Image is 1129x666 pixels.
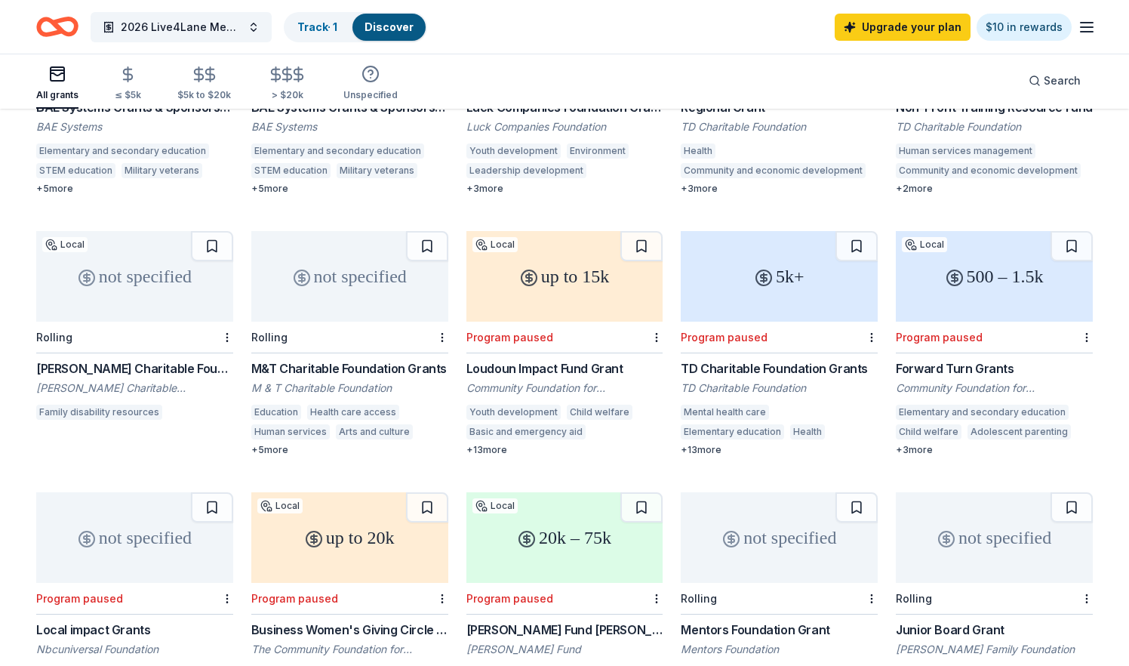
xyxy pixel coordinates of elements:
[466,163,586,178] div: Leadership development
[681,642,878,657] div: Mentors Foundation
[896,359,1093,378] div: Forward Turn Grants
[36,359,233,378] div: [PERSON_NAME] Charitable Foundation Grant
[36,231,233,424] a: not specifiedLocalRolling[PERSON_NAME] Charitable Foundation Grant[PERSON_NAME] Charitable Founda...
[466,231,663,456] a: up to 15kLocalProgram pausedLoudoun Impact Fund GrantCommunity Foundation for [GEOGRAPHIC_DATA] a...
[251,331,288,344] div: Rolling
[91,12,272,42] button: 2026 Live4Lane Mental Health Advocacy Collage Scholarship
[466,642,663,657] div: [PERSON_NAME] Fund
[835,14,971,41] a: Upgrade your plan
[343,59,398,109] button: Unspecified
[267,60,307,109] button: > $20k
[36,59,78,109] button: All grants
[257,498,303,513] div: Local
[36,89,78,101] div: All grants
[681,231,878,322] div: 5k+
[42,237,88,252] div: Local
[896,642,1093,657] div: [PERSON_NAME] Family Foundation
[1044,72,1081,90] span: Search
[896,331,983,344] div: Program paused
[896,444,1093,456] div: + 3 more
[681,119,878,134] div: TD Charitable Foundation
[896,119,1093,134] div: TD Charitable Foundation
[681,359,878,378] div: TD Charitable Foundation Grants
[681,183,878,195] div: + 3 more
[466,621,663,639] div: [PERSON_NAME] Fund [PERSON_NAME]
[681,163,866,178] div: Community and economic development
[251,492,448,583] div: up to 20k
[977,14,1072,41] a: $10 in rewards
[681,592,717,605] div: Rolling
[896,183,1093,195] div: + 2 more
[36,621,233,639] div: Local impact Grants
[681,405,769,420] div: Mental health care
[177,89,231,101] div: $5k to $20k
[251,444,448,456] div: + 5 more
[122,163,202,178] div: Military veterans
[251,592,338,605] div: Program paused
[681,444,878,456] div: + 13 more
[567,405,632,420] div: Child welfare
[251,143,424,159] div: Elementary and secondary education
[896,143,1035,159] div: Human services management
[36,381,233,396] div: [PERSON_NAME] Charitable Foundation
[472,237,518,252] div: Local
[36,592,123,605] div: Program paused
[466,444,663,456] div: + 13 more
[896,405,1069,420] div: Elementary and secondary education
[681,492,878,583] div: not specified
[466,424,586,439] div: Basic and emergency aid
[251,183,448,195] div: + 5 more
[466,183,663,195] div: + 3 more
[36,231,233,322] div: not specified
[121,18,241,36] span: 2026 Live4Lane Mental Health Advocacy Collage Scholarship
[967,424,1071,439] div: Adolescent parenting
[36,163,115,178] div: STEM education
[466,143,561,159] div: Youth development
[896,492,1093,583] div: not specified
[251,621,448,639] div: Business Women's Giving Circle Grant
[36,405,162,420] div: Family disability resources
[251,381,448,396] div: M & T Charitable Foundation
[36,143,209,159] div: Elementary and secondary education
[251,231,448,456] a: not specifiedRollingM&T Charitable Foundation GrantsM & T Charitable FoundationEducationHealth ca...
[36,183,233,195] div: + 5 more
[681,621,878,639] div: Mentors Foundation Grant
[337,163,417,178] div: Military veterans
[896,424,961,439] div: Child welfare
[896,231,1093,322] div: 500 – 1.5k
[307,405,399,420] div: Health care access
[251,163,331,178] div: STEM education
[896,381,1093,396] div: Community Foundation for [GEOGRAPHIC_DATA] and [GEOGRAPHIC_DATA] Counties
[466,231,663,322] div: up to 15k
[681,143,715,159] div: Health
[681,424,784,439] div: Elementary education
[284,12,427,42] button: Track· 1Discover
[115,60,141,109] button: ≤ $5k
[1017,66,1093,96] button: Search
[466,381,663,396] div: Community Foundation for [GEOGRAPHIC_DATA] and [GEOGRAPHIC_DATA] Counties
[896,163,1081,178] div: Community and economic development
[466,331,553,344] div: Program paused
[472,498,518,513] div: Local
[336,424,413,439] div: Arts and culture
[297,20,337,33] a: Track· 1
[466,592,553,605] div: Program paused
[365,20,414,33] a: Discover
[115,89,141,101] div: ≤ $5k
[36,9,78,45] a: Home
[36,492,233,583] div: not specified
[36,119,233,134] div: BAE Systems
[896,592,932,605] div: Rolling
[251,405,301,420] div: Education
[902,237,947,252] div: Local
[466,492,663,583] div: 20k – 75k
[896,231,1093,456] a: 500 – 1.5kLocalProgram pausedForward Turn GrantsCommunity Foundation for [GEOGRAPHIC_DATA] and [G...
[36,331,72,344] div: Rolling
[681,231,878,456] a: 5k+Program pausedTD Charitable Foundation GrantsTD Charitable FoundationMental health careElement...
[466,405,561,420] div: Youth development
[681,381,878,396] div: TD Charitable Foundation
[790,424,825,439] div: Health
[343,89,398,101] div: Unspecified
[251,424,330,439] div: Human services
[251,231,448,322] div: not specified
